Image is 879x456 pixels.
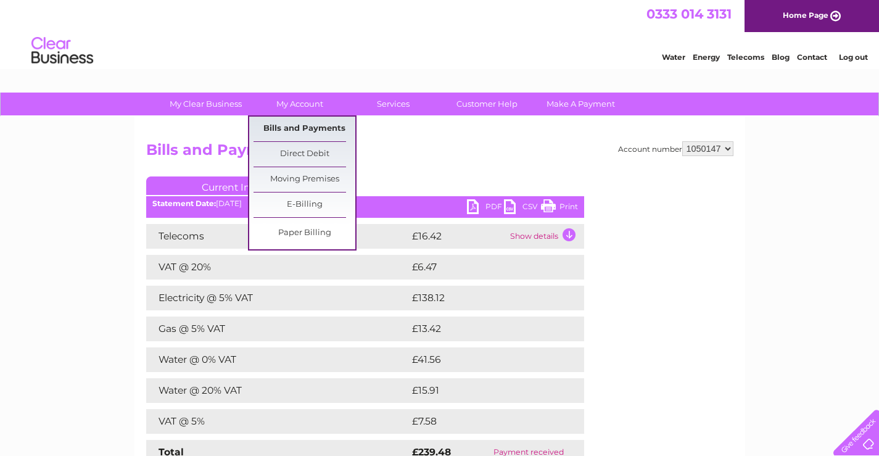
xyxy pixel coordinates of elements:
[146,378,409,403] td: Water @ 20% VAT
[146,286,409,310] td: Electricity @ 5% VAT
[646,6,732,22] a: 0333 014 3131
[342,93,444,115] a: Services
[618,141,733,156] div: Account number
[146,255,409,280] td: VAT @ 20%
[839,52,868,62] a: Log out
[409,347,558,372] td: £41.56
[409,255,555,280] td: £6.47
[436,93,538,115] a: Customer Help
[409,409,555,434] td: £7.58
[146,409,409,434] td: VAT @ 5%
[727,52,764,62] a: Telecoms
[254,142,355,167] a: Direct Debit
[409,317,558,341] td: £13.42
[146,141,733,165] h2: Bills and Payments
[249,93,350,115] a: My Account
[149,7,732,60] div: Clear Business is a trading name of Verastar Limited (registered in [GEOGRAPHIC_DATA] No. 3667643...
[409,378,557,403] td: £15.91
[541,199,578,217] a: Print
[146,317,409,341] td: Gas @ 5% VAT
[31,32,94,70] img: logo.png
[507,224,584,249] td: Show details
[693,52,720,62] a: Energy
[467,199,504,217] a: PDF
[530,93,632,115] a: Make A Payment
[797,52,827,62] a: Contact
[254,221,355,246] a: Paper Billing
[254,167,355,192] a: Moving Premises
[409,224,507,249] td: £16.42
[662,52,685,62] a: Water
[254,117,355,141] a: Bills and Payments
[146,199,584,208] div: [DATE]
[152,199,216,208] b: Statement Date:
[146,347,409,372] td: Water @ 0% VAT
[504,199,541,217] a: CSV
[155,93,257,115] a: My Clear Business
[146,224,409,249] td: Telecoms
[409,286,560,310] td: £138.12
[254,193,355,217] a: E-Billing
[772,52,790,62] a: Blog
[146,176,331,195] a: Current Invoice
